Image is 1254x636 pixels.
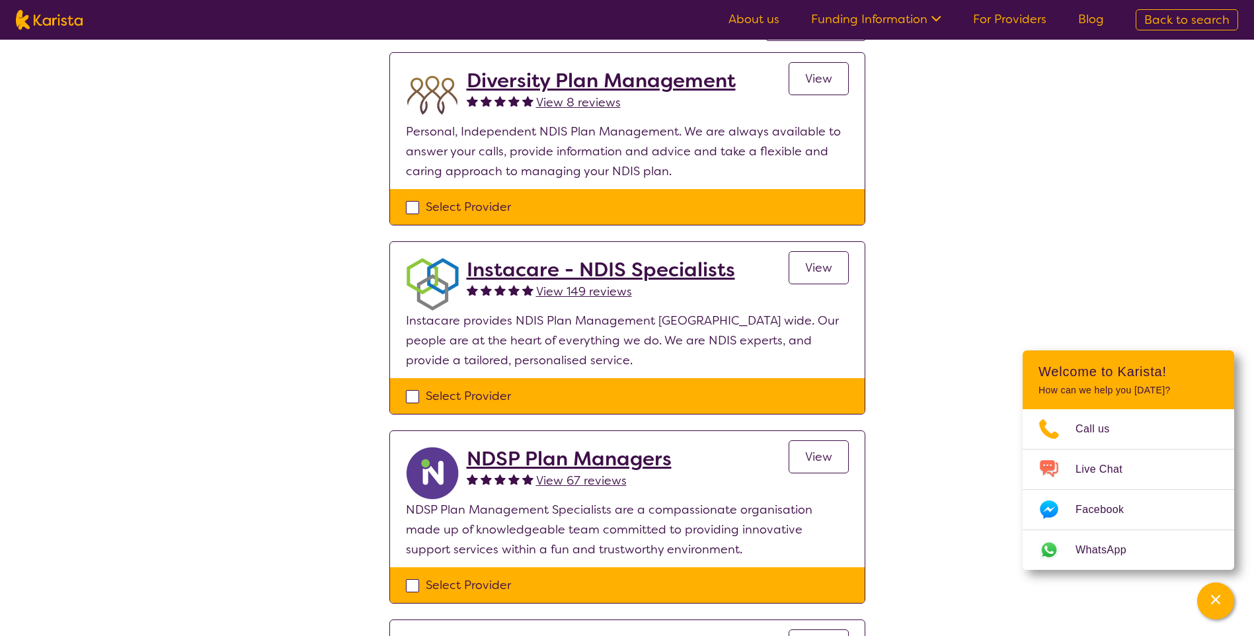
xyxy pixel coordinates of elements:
[508,473,520,485] img: fullstar
[536,471,627,491] a: View 67 reviews
[805,260,832,276] span: View
[1136,9,1238,30] a: Back to search
[481,473,492,485] img: fullstar
[789,251,849,284] a: View
[16,10,83,30] img: Karista logo
[406,122,849,181] p: Personal, Independent NDIS Plan Management. We are always available to answer your calls, provide...
[467,258,735,282] a: Instacare - NDIS Specialists
[728,11,779,27] a: About us
[467,473,478,485] img: fullstar
[406,258,459,311] img: obkhna0zu27zdd4ubuus.png
[811,11,941,27] a: Funding Information
[406,69,459,122] img: duqvjtfkvnzb31ymex15.png
[536,95,621,110] span: View 8 reviews
[789,440,849,473] a: View
[973,11,1046,27] a: For Providers
[805,71,832,87] span: View
[522,284,533,296] img: fullstar
[494,95,506,106] img: fullstar
[1078,11,1104,27] a: Blog
[789,62,849,95] a: View
[481,95,492,106] img: fullstar
[536,282,632,301] a: View 149 reviews
[522,473,533,485] img: fullstar
[536,473,627,489] span: View 67 reviews
[467,447,672,471] a: NDSP Plan Managers
[1023,350,1234,570] div: Channel Menu
[508,284,520,296] img: fullstar
[536,93,621,112] a: View 8 reviews
[1038,364,1218,379] h2: Welcome to Karista!
[406,447,459,500] img: ryxpuxvt8mh1enfatjpo.png
[805,449,832,465] span: View
[406,500,849,559] p: NDSP Plan Management Specialists are a compassionate organisation made up of knowledgeable team c...
[406,311,849,370] p: Instacare provides NDIS Plan Management [GEOGRAPHIC_DATA] wide. Our people are at the heart of ev...
[1144,12,1230,28] span: Back to search
[1197,582,1234,619] button: Channel Menu
[1023,409,1234,570] ul: Choose channel
[508,95,520,106] img: fullstar
[536,284,632,299] span: View 149 reviews
[1076,540,1142,560] span: WhatsApp
[1023,530,1234,570] a: Web link opens in a new tab.
[1076,459,1138,479] span: Live Chat
[522,95,533,106] img: fullstar
[467,95,478,106] img: fullstar
[494,284,506,296] img: fullstar
[467,284,478,296] img: fullstar
[481,284,492,296] img: fullstar
[467,69,736,93] a: Diversity Plan Management
[1038,385,1218,396] p: How can we help you [DATE]?
[1076,500,1140,520] span: Facebook
[494,473,506,485] img: fullstar
[1076,419,1126,439] span: Call us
